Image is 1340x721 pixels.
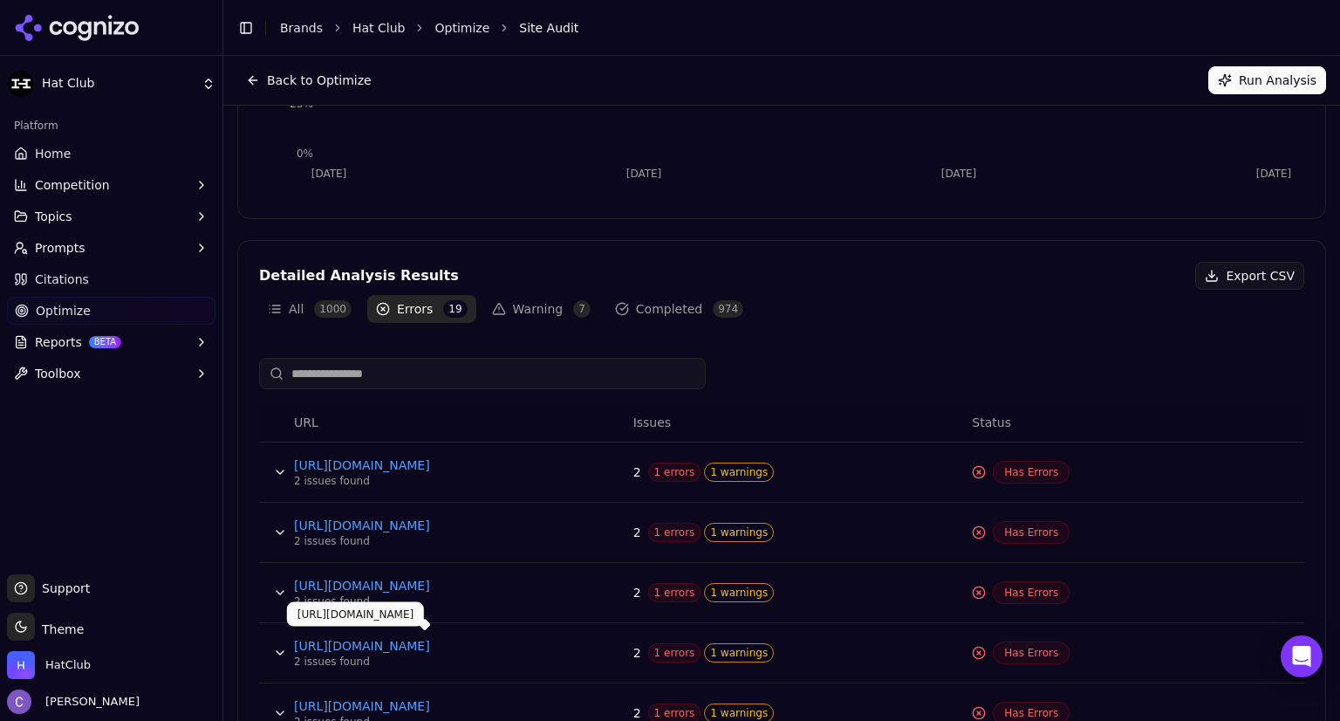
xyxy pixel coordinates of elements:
span: 1 warnings [704,523,774,542]
button: Open organization switcher [7,651,91,679]
span: Citations [35,271,89,288]
button: Prompts [7,234,215,262]
span: Hat Club [42,76,195,92]
div: Platform [7,112,215,140]
a: Hat Club [352,19,405,37]
span: 2 [633,524,641,541]
tspan: 0% [297,148,313,160]
tspan: [DATE] [311,168,347,180]
button: Completed974 [606,295,752,323]
button: ReportsBETA [7,328,215,356]
span: Issues [633,414,672,431]
button: Export CSV [1195,262,1304,290]
span: 1 errors [648,523,701,542]
span: 1 warnings [704,463,774,482]
span: Has Errors [993,581,1070,604]
span: 974 [713,300,743,318]
div: Open Intercom Messenger [1281,635,1323,677]
button: Errors19 [367,295,476,323]
a: [URL][DOMAIN_NAME] [294,697,556,715]
span: URL [294,414,318,431]
div: 2 issues found [294,655,556,669]
span: Has Errors [993,642,1070,664]
div: 2 issues found [294,474,556,488]
button: Toolbox [7,360,215,388]
a: Citations [7,265,215,293]
img: Chris Hayes [7,690,31,714]
a: Brands [280,21,323,35]
img: HatClub [7,651,35,679]
button: Open user button [7,690,140,714]
tspan: [DATE] [1256,168,1292,180]
div: 2 issues found [294,594,556,608]
img: Hat Club [7,70,35,98]
span: 19 [443,300,467,318]
a: Optimize [434,19,489,37]
span: 1 warnings [704,643,774,663]
a: [URL][DOMAIN_NAME] [294,517,556,534]
span: Theme [35,622,84,636]
div: 2 issues found [294,534,556,548]
span: [PERSON_NAME] [38,694,140,710]
tspan: [DATE] [626,168,662,180]
tspan: [DATE] [941,168,977,180]
a: Optimize [7,297,215,325]
button: Back to Optimize [237,66,380,94]
a: [URL][DOMAIN_NAME] [294,637,556,655]
p: [URL][DOMAIN_NAME] [297,608,414,621]
a: Home [7,140,215,168]
span: 1 errors [648,643,701,663]
button: Warning7 [483,295,599,323]
a: [URL][DOMAIN_NAME] [294,457,556,474]
span: Optimize [36,302,91,319]
div: Detailed Analysis Results [259,269,459,283]
span: Competition [35,176,110,194]
span: Has Errors [993,521,1070,544]
span: 1 errors [648,463,701,482]
span: Status [972,414,1011,431]
span: Has Errors [993,461,1070,484]
span: Reports [35,333,82,351]
span: Support [35,580,90,597]
span: Site Audit [519,19,578,37]
button: All1000 [259,295,360,323]
button: Competition [7,171,215,199]
span: 1 warnings [704,583,774,602]
span: Prompts [35,239,85,257]
button: Topics [7,203,215,230]
th: Status [965,403,1304,443]
span: 2 [633,584,641,601]
button: Run Analysis [1208,66,1326,94]
a: [URL][DOMAIN_NAME] [294,577,556,594]
span: Home [35,145,71,162]
span: Toolbox [35,365,81,382]
th: URL [287,403,626,443]
span: 1000 [314,300,352,318]
span: 2 [633,644,641,662]
span: HatClub [45,657,91,673]
span: BETA [89,336,121,348]
span: 7 [573,300,591,318]
span: 2 [633,463,641,481]
th: Issues [626,403,966,443]
nav: breadcrumb [280,19,1291,37]
span: 1 errors [648,583,701,602]
span: Topics [35,208,72,225]
tspan: 25% [290,98,313,110]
